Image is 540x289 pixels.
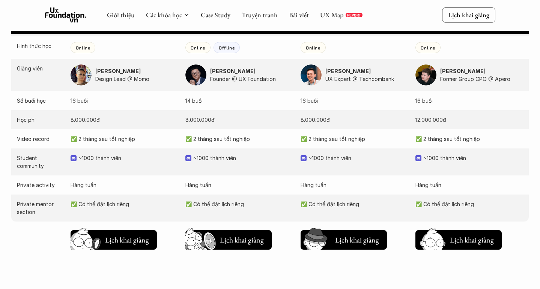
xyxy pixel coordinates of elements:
p: Online [76,45,90,50]
button: Lịch khai giảng [415,230,502,250]
p: UX Expert @ Techcombank [325,75,408,83]
a: Case Study [201,10,230,19]
p: 14 buổi [185,97,293,105]
a: Lịch khai giảng [185,227,272,250]
p: 16 buổi [415,97,523,105]
p: Offline [219,45,235,50]
strong: [PERSON_NAME] [95,68,141,74]
strong: [PERSON_NAME] [210,68,256,74]
p: Hàng tuần [415,181,523,189]
p: Founder @ UX Foundation [210,75,293,83]
p: Design Lead @ Momo [95,75,178,83]
p: Private mentor section [17,200,63,216]
p: ✅ 2 tháng sau tốt nghiệp [71,135,178,143]
button: Lịch khai giảng [71,230,157,250]
a: Lịch khai giảng [301,227,387,250]
p: Số buổi học [17,97,63,105]
p: 8.000.000đ [71,116,178,124]
button: Lịch khai giảng [301,230,387,250]
p: ✅ Có thể đặt lịch riêng [415,200,523,208]
h5: Lịch khai giảng [449,235,494,245]
p: Student community [17,154,63,170]
p: Online [306,45,320,50]
p: Hàng tuần [71,181,178,189]
p: ✅ 2 tháng sau tốt nghiệp [185,135,293,143]
p: ✅ Có thể đặt lịch riêng [301,200,408,208]
p: 16 buổi [71,97,178,105]
p: 16 buổi [301,97,408,105]
p: Lịch khai giảng [448,10,489,19]
p: ~1000 thành viên [78,154,178,162]
p: ~1000 thành viên [193,154,293,162]
p: 8.000.000đ [301,116,408,124]
button: Lịch khai giảng [185,230,272,250]
p: ✅ Có thể đặt lịch riêng [71,200,178,208]
h5: Lịch khai giảng [334,235,379,245]
strong: [PERSON_NAME] [325,68,371,74]
p: Hình thức học [17,42,63,50]
p: Học phí [17,116,63,124]
p: Former Group CPO @ Apero [440,75,523,83]
p: Hàng tuần [301,181,408,189]
p: Giảng viên [17,64,63,72]
a: Các khóa học [146,10,182,19]
a: UX Map [320,10,344,19]
h5: Lịch khai giảng [219,235,264,245]
p: Private activity [17,181,63,189]
p: Video record [17,135,63,143]
h5: Lịch khai giảng [104,235,149,245]
p: 12.000.000đ [415,116,523,124]
p: ✅ 2 tháng sau tốt nghiệp [301,135,408,143]
p: ~1000 thành viên [308,154,408,162]
a: Truyện tranh [242,10,278,19]
p: Online [421,45,435,50]
p: ~1000 thành viên [423,154,523,162]
a: Bài viết [289,10,309,19]
p: Hàng tuần [185,181,293,189]
a: Lịch khai giảng [71,227,157,250]
a: Giới thiệu [107,10,135,19]
a: Lịch khai giảng [415,227,502,250]
p: ✅ 2 tháng sau tốt nghiệp [415,135,523,143]
p: 8.000.000đ [185,116,293,124]
p: ✅ Có thể đặt lịch riêng [185,200,293,208]
p: REPORT [347,13,361,17]
a: Lịch khai giảng [442,7,495,22]
p: Online [191,45,205,50]
strong: [PERSON_NAME] [440,68,486,74]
